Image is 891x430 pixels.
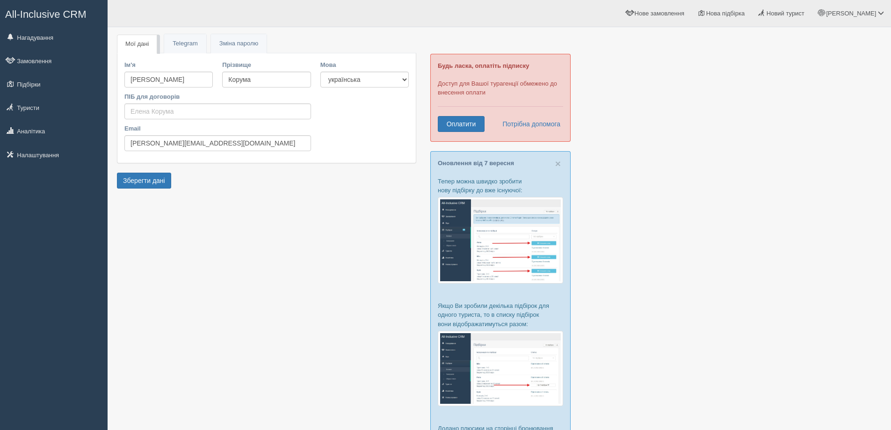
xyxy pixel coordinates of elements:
span: Нова підбірка [706,10,745,17]
label: ПІБ для договорів [124,92,311,101]
a: Telegram [164,34,206,53]
p: Тепер можна швидко зробити нову підбірку до вже існуючої: [438,177,563,195]
img: %D0%BF%D1%96%D0%B4%D0%B1%D1%96%D1%80%D0%BA%D0%B8-%D0%B3%D1%80%D1%83%D0%BF%D0%B0-%D1%81%D1%80%D0%B... [438,331,563,406]
a: Зміна паролю [211,34,267,53]
span: × [555,158,561,169]
a: Оплатити [438,116,485,132]
span: Нове замовлення [635,10,684,17]
span: [PERSON_NAME] [826,10,876,17]
b: Будь ласка, оплатіть підписку [438,62,529,69]
span: All-Inclusive CRM [5,8,87,20]
div: Доступ для Вашої турагенції обмежено до внесення оплати [430,54,571,142]
a: All-Inclusive CRM [0,0,107,26]
span: Зміна паролю [219,40,258,47]
a: Мої дані [117,35,157,54]
label: Мова [320,60,409,69]
a: Оновлення від 7 вересня [438,160,514,167]
label: Прізвище [222,60,311,69]
button: Зберегти дані [117,173,171,189]
label: Ім'я [124,60,213,69]
label: Email [124,124,311,133]
img: %D0%BF%D1%96%D0%B4%D0%B1%D1%96%D1%80%D0%BA%D0%B0-%D1%82%D1%83%D1%80%D0%B8%D1%81%D1%82%D1%83-%D1%8... [438,197,563,284]
input: Елена Корума [124,103,311,119]
span: Новий турист [767,10,804,17]
a: Потрібна допомога [496,116,561,132]
button: Close [555,159,561,168]
p: Якщо Ви зробили декілька підбірок для одного туриста, то в списку підбірок вони відображатимуться... [438,301,563,328]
